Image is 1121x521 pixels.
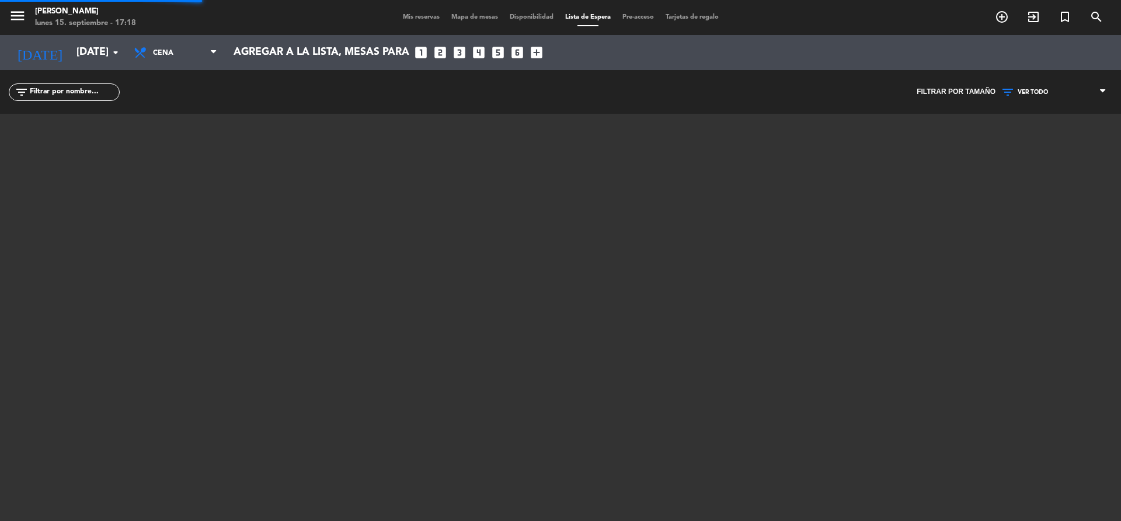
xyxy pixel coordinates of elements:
[1026,10,1040,24] i: exit_to_app
[1058,10,1072,24] i: turned_in_not
[15,85,29,99] i: filter_list
[490,45,506,60] i: looks_5
[9,7,26,25] i: menu
[445,14,504,20] span: Mapa de mesas
[153,42,208,64] span: Cena
[995,10,1009,24] i: add_circle_outline
[433,45,448,60] i: looks_two
[1089,10,1103,24] i: search
[9,40,71,65] i: [DATE]
[234,47,409,58] span: Agregar a la lista, mesas para
[529,45,544,60] i: add_box
[35,6,136,18] div: [PERSON_NAME]
[35,18,136,29] div: lunes 15. septiembre - 17:18
[452,45,467,60] i: looks_3
[471,45,486,60] i: looks_4
[559,14,617,20] span: Lista de Espera
[660,14,725,20] span: Tarjetas de regalo
[510,45,525,60] i: looks_6
[397,14,445,20] span: Mis reservas
[504,14,559,20] span: Disponibilidad
[617,14,660,20] span: Pre-acceso
[29,86,119,99] input: Filtrar por nombre...
[109,46,123,60] i: arrow_drop_down
[1018,89,1048,96] span: VER TODO
[917,86,995,98] span: Filtrar por tamaño
[413,45,429,60] i: looks_one
[9,7,26,29] button: menu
